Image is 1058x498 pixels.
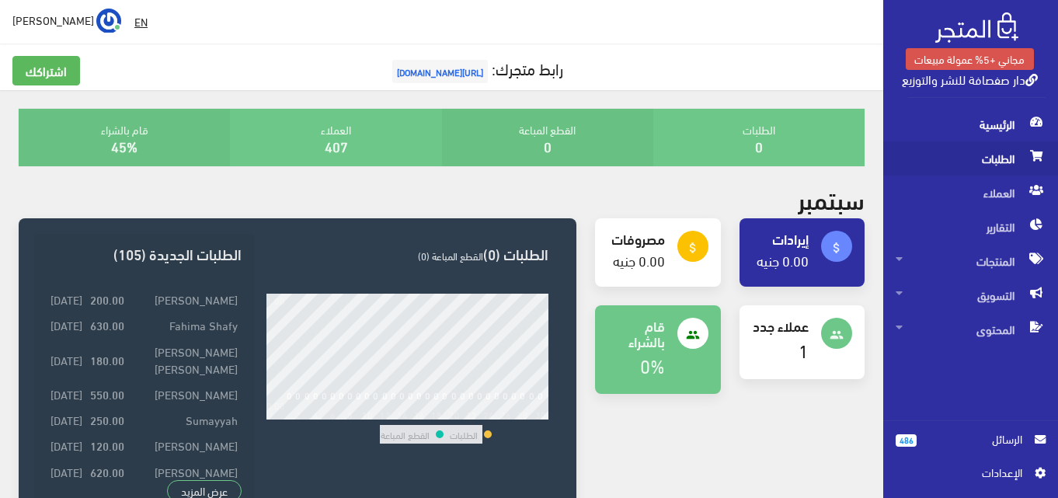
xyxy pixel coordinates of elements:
[752,231,809,246] h4: إيرادات
[90,385,124,402] strong: 550.00
[883,244,1058,278] a: المنتجات
[896,244,1046,278] span: المنتجات
[799,333,809,366] a: 1
[896,278,1046,312] span: التسويق
[134,12,148,31] u: EN
[418,246,483,265] span: القطع المباعة (0)
[96,9,121,33] img: ...
[266,246,548,261] h3: الطلبات (0)
[380,409,391,420] div: 12
[230,109,441,166] div: العملاء
[90,291,124,308] strong: 200.00
[128,407,241,433] td: Sumayyah
[295,409,301,420] div: 2
[330,409,336,420] div: 6
[347,409,353,420] div: 8
[313,409,318,420] div: 4
[896,210,1046,244] span: التقارير
[128,8,154,36] a: EN
[640,348,665,381] a: 0%
[19,109,230,166] div: قام بالشراء
[362,409,373,420] div: 10
[90,437,124,454] strong: 120.00
[90,463,124,480] strong: 620.00
[896,141,1046,176] span: الطلبات
[442,109,653,166] div: القطع المباعة
[686,241,700,255] i: attach_money
[90,316,124,333] strong: 630.00
[466,409,477,420] div: 22
[128,312,241,338] td: Fahima Shafy
[90,351,124,368] strong: 180.00
[906,48,1034,70] a: مجاني +5% عمولة مبيعات
[908,464,1021,481] span: اﻹعدادات
[397,409,408,420] div: 14
[47,407,86,433] td: [DATE]
[388,54,563,82] a: رابط متجرك:[URL][DOMAIN_NAME]
[896,464,1046,489] a: اﻹعدادات
[752,318,809,333] h4: عملاء جدد
[830,241,844,255] i: attach_money
[935,12,1018,43] img: .
[128,287,241,312] td: [PERSON_NAME]
[128,338,241,381] td: [PERSON_NAME] [PERSON_NAME]
[392,60,488,83] span: [URL][DOMAIN_NAME]
[607,231,664,246] h4: مصروفات
[798,185,865,212] h2: سبتمبر
[483,409,494,420] div: 24
[902,68,1038,90] a: دار صفصافة للنشر والتوزيع
[755,133,763,158] a: 0
[325,133,348,158] a: 407
[47,246,241,261] h3: الطلبات الجديدة (105)
[47,458,86,484] td: [DATE]
[47,338,86,381] td: [DATE]
[517,409,528,420] div: 28
[613,247,665,273] a: 0.00 جنيه
[12,10,94,30] span: [PERSON_NAME]
[896,107,1046,141] span: الرئيسية
[896,176,1046,210] span: العملاء
[896,434,917,447] span: 486
[896,430,1046,464] a: 486 الرسائل
[757,247,809,273] a: 0.00 جنيه
[128,381,241,406] td: [PERSON_NAME]
[90,411,124,428] strong: 250.00
[47,312,86,338] td: [DATE]
[500,409,511,420] div: 26
[883,176,1058,210] a: العملاء
[883,210,1058,244] a: التقارير
[128,433,241,458] td: [PERSON_NAME]
[380,425,430,444] td: القطع المباعة
[12,8,121,33] a: ... [PERSON_NAME]
[883,107,1058,141] a: الرئيسية
[47,381,86,406] td: [DATE]
[449,425,479,444] td: الطلبات
[544,133,552,158] a: 0
[414,409,425,420] div: 16
[883,312,1058,347] a: المحتوى
[47,433,86,458] td: [DATE]
[830,328,844,342] i: people
[896,312,1046,347] span: المحتوى
[883,141,1058,176] a: الطلبات
[535,409,546,420] div: 30
[686,328,700,342] i: people
[449,409,460,420] div: 20
[47,287,86,312] td: [DATE]
[111,133,137,158] a: 45%
[653,109,865,166] div: الطلبات
[607,318,664,349] h4: قام بالشراء
[128,458,241,484] td: [PERSON_NAME]
[12,56,80,85] a: اشتراكك
[431,409,442,420] div: 18
[929,430,1022,448] span: الرسائل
